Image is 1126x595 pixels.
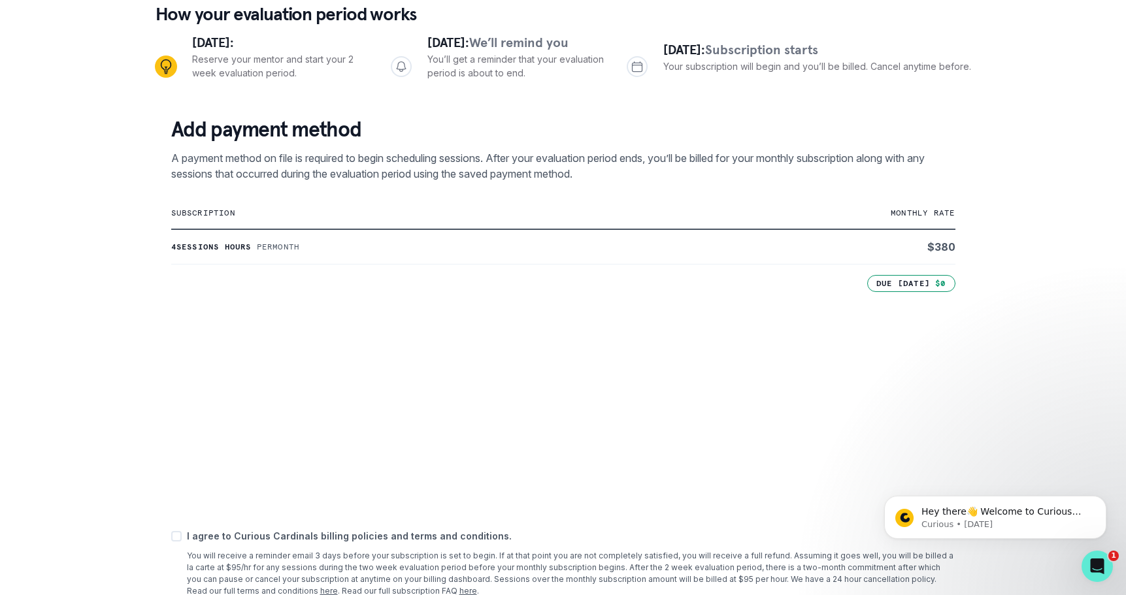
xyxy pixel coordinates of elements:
span: Subscription starts [705,41,818,58]
span: [DATE]: [192,34,234,51]
p: subscription [171,208,694,218]
span: 1 [1108,551,1119,561]
p: Add payment method [171,116,955,142]
span: We’ll remind you [469,34,569,51]
span: [DATE]: [663,41,705,58]
div: Progress [156,33,971,101]
p: You’ll get a reminder that your evaluation period is about to end. [427,52,606,80]
p: Per month [257,242,300,252]
p: A payment method on file is required to begin scheduling sessions. After your evaluation period e... [171,150,955,182]
iframe: Intercom notifications message [865,468,1126,560]
p: How your evaluation period works [156,1,971,27]
p: monthly rate [693,208,955,218]
p: Reserve your mentor and start your 2 week evaluation period. [192,52,371,80]
td: $ 380 [693,229,955,265]
span: [DATE]: [427,34,469,51]
p: $0 [935,278,946,289]
p: I agree to Curious Cardinals billing policies and terms and conditions. [187,529,955,543]
iframe: Secure payment input frame [169,289,958,511]
iframe: Intercom live chat [1082,551,1113,582]
p: Your subscription will begin and you’ll be billed. Cancel anytime before. [663,59,971,73]
p: Due [DATE] [876,278,930,289]
p: 4 sessions hours [171,242,252,252]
